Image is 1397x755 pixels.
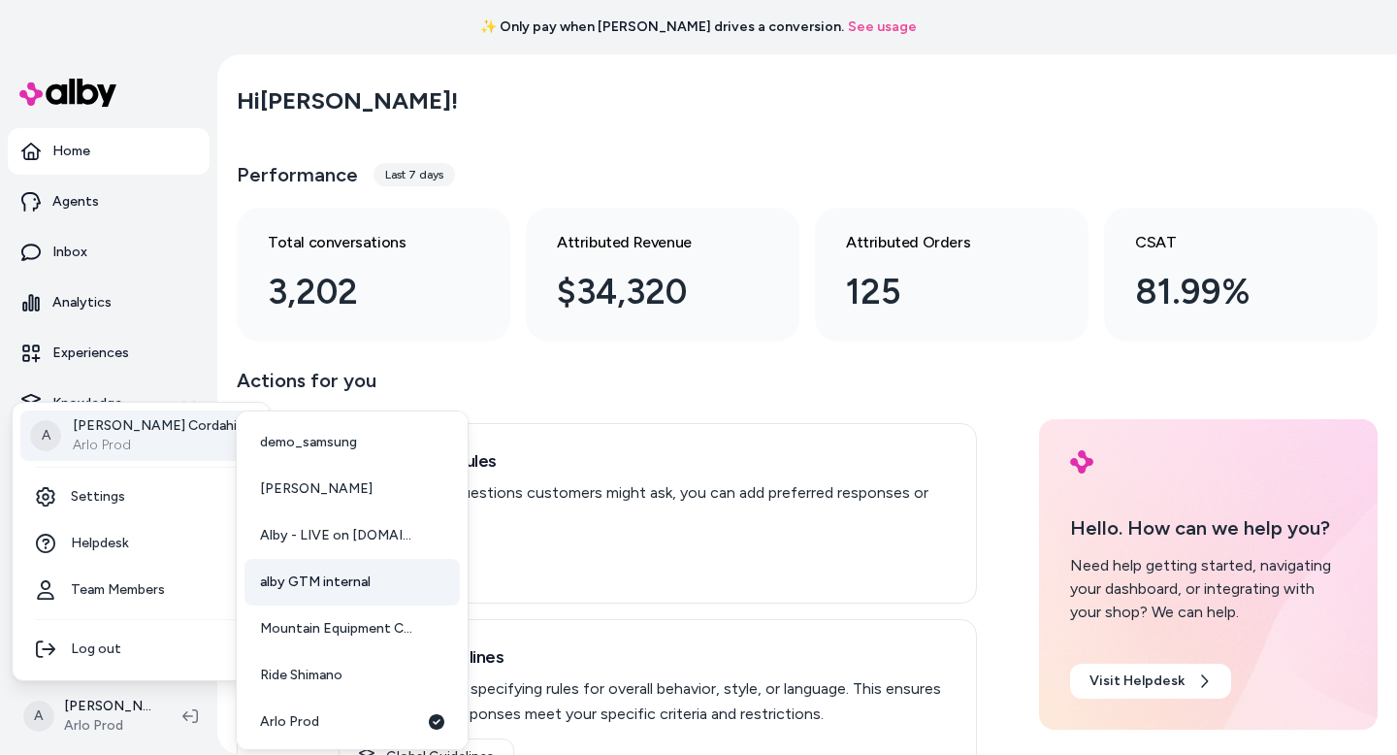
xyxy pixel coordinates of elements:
span: demo_samsung [260,433,357,452]
span: Alby - LIVE on [DOMAIN_NAME] [260,526,421,545]
p: [PERSON_NAME] Cordahi [73,416,237,436]
p: Arlo Prod [73,436,237,455]
span: Arlo Prod [260,712,319,732]
span: alby GTM internal [260,573,371,592]
span: Ride Shimano [260,666,342,685]
a: Team Members [20,567,262,613]
span: A [30,420,61,451]
span: Helpdesk [71,534,129,553]
span: [PERSON_NAME] [260,479,373,499]
div: Log out [20,626,262,673]
a: Settings [20,474,262,520]
span: Mountain Equipment Company [260,619,420,639]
